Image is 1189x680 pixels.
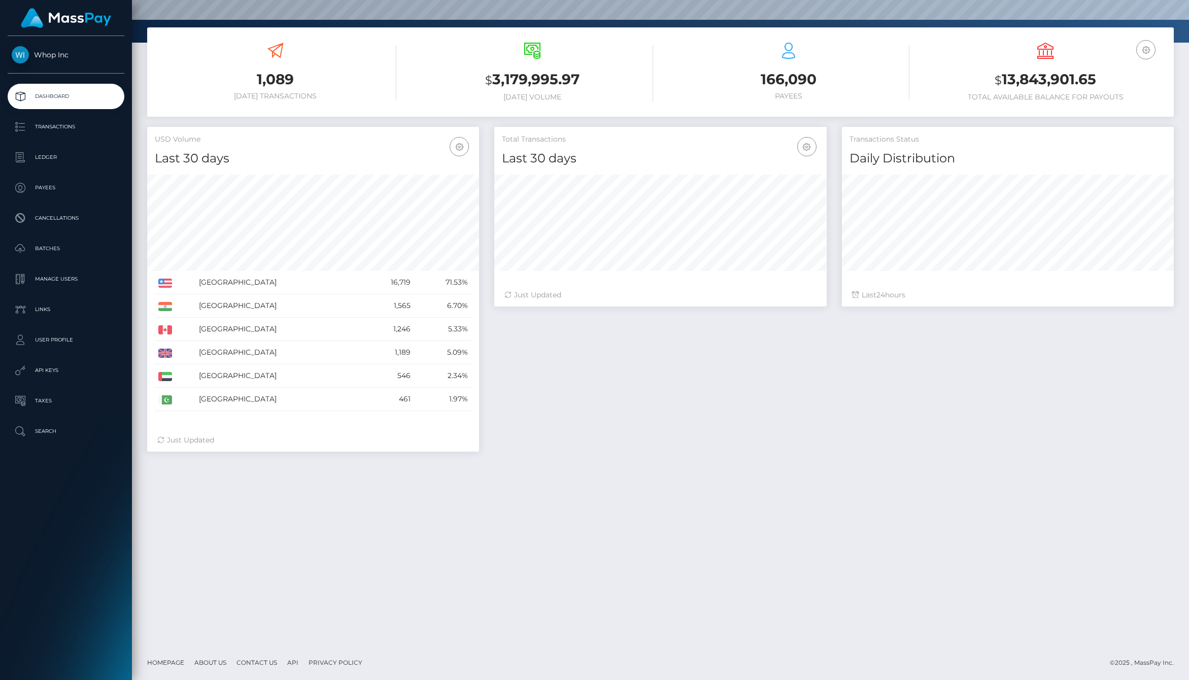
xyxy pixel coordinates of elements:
[155,150,471,167] h4: Last 30 days
[195,271,361,294] td: [GEOGRAPHIC_DATA]
[8,266,124,292] a: Manage Users
[414,271,472,294] td: 71.53%
[504,290,816,300] div: Just Updated
[8,145,124,170] a: Ledger
[361,388,414,411] td: 461
[12,241,120,256] p: Batches
[157,435,469,446] div: Just Updated
[232,655,281,670] a: Contact Us
[412,70,653,90] h3: 3,179,995.97
[304,655,366,670] a: Privacy Policy
[361,294,414,318] td: 1,565
[21,8,111,28] img: MassPay Logo
[412,93,653,101] h6: [DATE] Volume
[8,206,124,231] a: Cancellations
[414,294,472,318] td: 6.70%
[668,70,910,89] h3: 166,090
[195,318,361,341] td: [GEOGRAPHIC_DATA]
[414,318,472,341] td: 5.33%
[8,236,124,261] a: Batches
[361,271,414,294] td: 16,719
[1110,657,1181,668] div: © 2025 , MassPay Inc.
[995,73,1002,87] small: $
[8,114,124,140] a: Transactions
[155,70,396,89] h3: 1,089
[283,655,302,670] a: API
[8,327,124,353] a: User Profile
[12,46,29,63] img: Whop Inc
[12,332,120,348] p: User Profile
[925,93,1166,101] h6: Total Available Balance for Payouts
[361,341,414,364] td: 1,189
[668,92,910,100] h6: Payees
[195,364,361,388] td: [GEOGRAPHIC_DATA]
[155,92,396,100] h6: [DATE] Transactions
[502,134,819,145] h5: Total Transactions
[12,119,120,134] p: Transactions
[158,395,172,404] img: PK.png
[158,372,172,381] img: AE.png
[8,388,124,414] a: Taxes
[8,419,124,444] a: Search
[414,388,472,411] td: 1.97%
[414,341,472,364] td: 5.09%
[12,89,120,104] p: Dashboard
[414,364,472,388] td: 2.34%
[850,150,1166,167] h4: Daily Distribution
[158,325,172,334] img: CA.png
[195,388,361,411] td: [GEOGRAPHIC_DATA]
[876,290,885,299] span: 24
[158,302,172,311] img: IN.png
[8,358,124,383] a: API Keys
[8,175,124,200] a: Payees
[12,424,120,439] p: Search
[12,180,120,195] p: Payees
[158,349,172,358] img: GB.png
[361,318,414,341] td: 1,246
[12,150,120,165] p: Ledger
[12,271,120,287] p: Manage Users
[502,150,819,167] h4: Last 30 days
[195,294,361,318] td: [GEOGRAPHIC_DATA]
[8,84,124,109] a: Dashboard
[361,364,414,388] td: 546
[8,297,124,322] a: Links
[12,302,120,317] p: Links
[925,70,1166,90] h3: 13,843,901.65
[190,655,230,670] a: About Us
[850,134,1166,145] h5: Transactions Status
[158,279,172,288] img: US.png
[852,290,1164,300] div: Last hours
[8,50,124,59] span: Whop Inc
[12,363,120,378] p: API Keys
[143,655,188,670] a: Homepage
[155,134,471,145] h5: USD Volume
[12,393,120,409] p: Taxes
[195,341,361,364] td: [GEOGRAPHIC_DATA]
[12,211,120,226] p: Cancellations
[485,73,492,87] small: $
